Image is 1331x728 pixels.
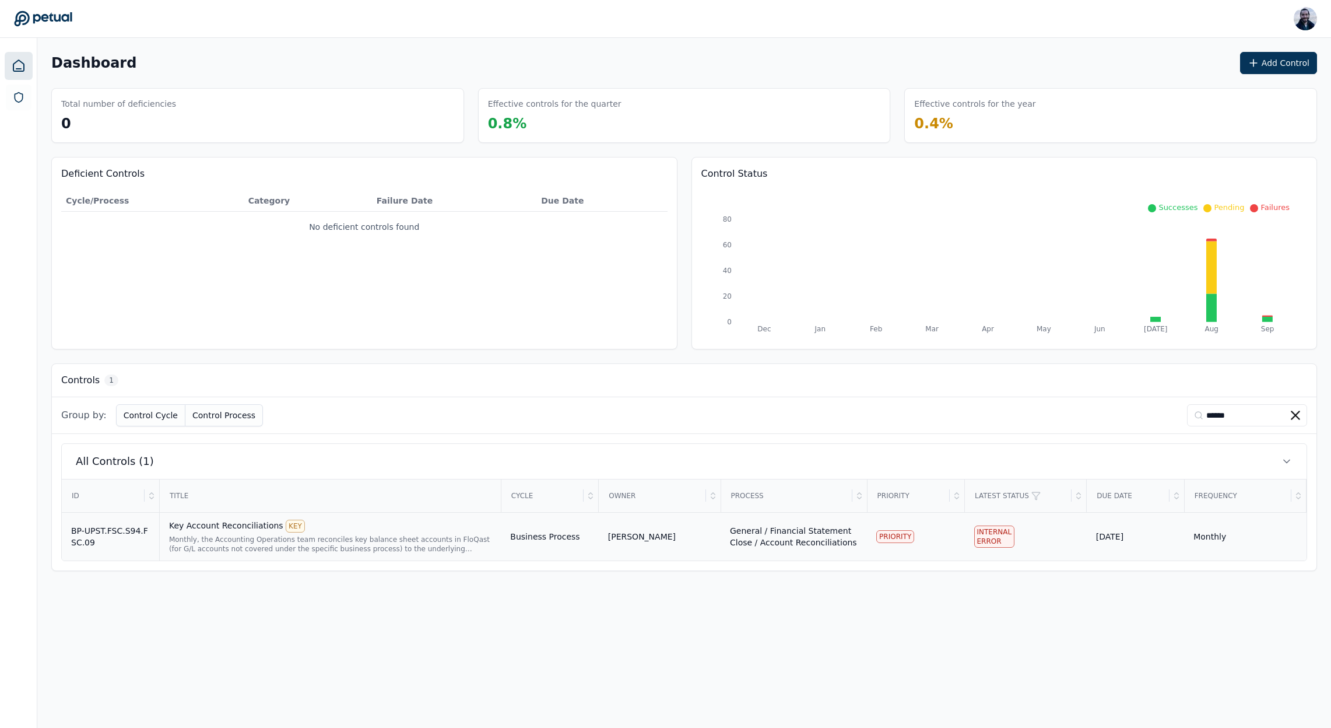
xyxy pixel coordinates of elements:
div: Process [722,480,852,512]
div: Title [160,480,500,512]
th: Due Date [536,190,667,212]
tspan: 0 [727,318,732,326]
span: 0.8 % [488,116,527,132]
div: Key Account Reconciliations [169,520,491,533]
span: 1 [104,374,118,386]
div: ID [62,480,145,512]
h3: Controls [61,373,100,387]
div: Latest Status [965,480,1072,512]
div: KEY [286,520,305,533]
div: General / Financial Statement Close / Account Reconciliations [730,525,858,548]
div: Priority [868,480,950,512]
div: Due Date [1087,480,1169,512]
h3: Control Status [701,167,1308,181]
img: Roberto Fernandez [1294,7,1317,30]
tspan: 40 [722,267,731,275]
h3: Total number of deficiencies [61,98,176,110]
tspan: Dec [757,325,771,333]
tspan: Aug [1204,325,1218,333]
a: Dashboard [5,52,33,80]
div: Monthly, the Accounting Operations team reconciles key balance sheet accounts in FloQast (for G/L... [169,535,491,554]
button: Control Process [185,404,263,426]
tspan: Feb [870,325,882,333]
tspan: Sep [1261,325,1274,333]
button: All Controls (1) [62,444,1307,479]
div: [PERSON_NAME] [608,531,676,542]
span: 0.4 % [914,116,953,132]
th: Failure Date [372,190,536,212]
div: BP-UPST.FSC.S94.FSC.09 [71,525,150,548]
span: 0 [61,116,71,132]
span: Failures [1260,203,1290,212]
div: Frequency [1185,480,1291,512]
tspan: 80 [722,215,731,223]
a: Go to Dashboard [14,10,72,27]
tspan: Jan [814,325,825,333]
td: No deficient controls found [61,212,668,243]
tspan: [DATE] [1144,325,1168,333]
tspan: Mar [925,325,939,333]
span: Group by: [61,408,107,422]
td: Business Process [501,512,598,561]
tspan: 60 [722,241,731,249]
h1: Dashboard [51,54,136,72]
a: SOC 1 Reports [6,85,31,110]
div: Owner [599,480,705,512]
div: [DATE] [1096,531,1175,542]
h3: Effective controls for the year [914,98,1035,110]
th: Category [244,190,372,212]
span: Successes [1158,203,1197,212]
button: Add Control [1240,52,1317,74]
tspan: May [1037,325,1051,333]
span: Pending [1214,203,1244,212]
td: Monthly [1184,512,1306,561]
span: All Controls (1) [76,453,154,470]
h3: Effective controls for the quarter [488,98,621,110]
div: PRIORITY [876,530,914,543]
h3: Deficient Controls [61,167,668,181]
div: Internal Error [974,526,1015,548]
tspan: 20 [722,292,731,300]
button: Control Cycle [116,404,185,426]
th: Cycle/Process [61,190,244,212]
div: Cycle [502,480,584,512]
tspan: Jun [1094,325,1105,333]
tspan: Apr [982,325,994,333]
